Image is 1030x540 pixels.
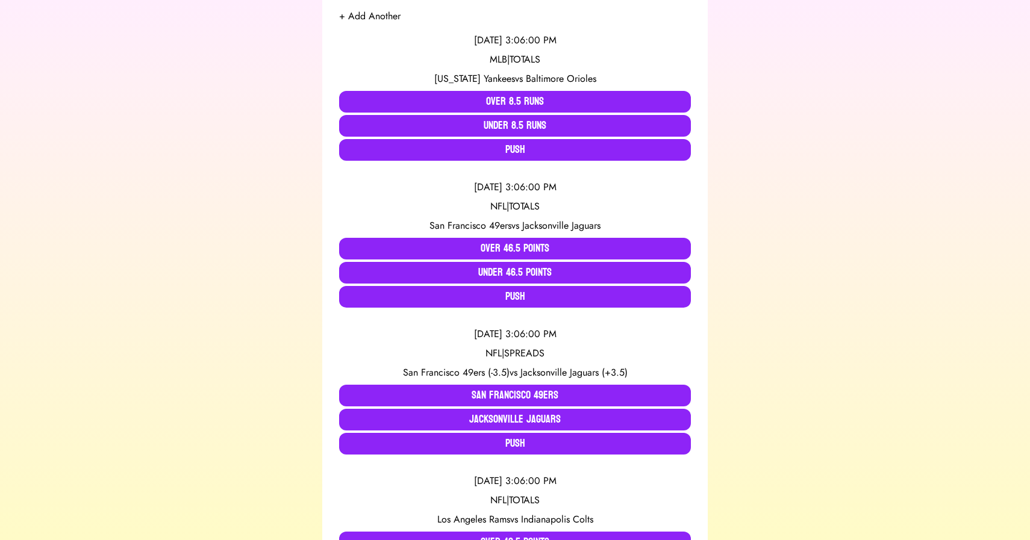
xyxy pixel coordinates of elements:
div: vs [339,219,691,233]
span: San Francisco 49ers [429,219,511,232]
span: Baltimore Orioles [526,72,596,85]
span: Jacksonville Jaguars (+3.5) [520,365,628,379]
button: Over 8.5 Runs [339,91,691,113]
div: [DATE] 3:06:00 PM [339,327,691,341]
button: San Francisco 49ers [339,385,691,406]
div: NFL | SPREADS [339,346,691,361]
button: Push [339,139,691,161]
div: [DATE] 3:06:00 PM [339,474,691,488]
div: vs [339,365,691,380]
button: + Add Another [339,9,401,23]
div: NFL | TOTALS [339,493,691,507]
button: Over 46.5 Points [339,238,691,259]
div: vs [339,72,691,86]
span: [US_STATE] Yankees [434,72,515,85]
span: Los Angeles Rams [437,512,510,526]
div: vs [339,512,691,527]
div: [DATE] 3:06:00 PM [339,33,691,48]
div: NFL | TOTALS [339,199,691,214]
button: Push [339,433,691,455]
button: Under 46.5 Points [339,262,691,284]
button: Jacksonville Jaguars [339,409,691,430]
div: MLB | TOTALS [339,52,691,67]
div: [DATE] 3:06:00 PM [339,180,691,194]
button: Under 8.5 Runs [339,115,691,137]
button: Push [339,286,691,308]
span: Indianapolis Colts [521,512,593,526]
span: Jacksonville Jaguars [522,219,601,232]
span: San Francisco 49ers (-3.5) [403,365,510,379]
